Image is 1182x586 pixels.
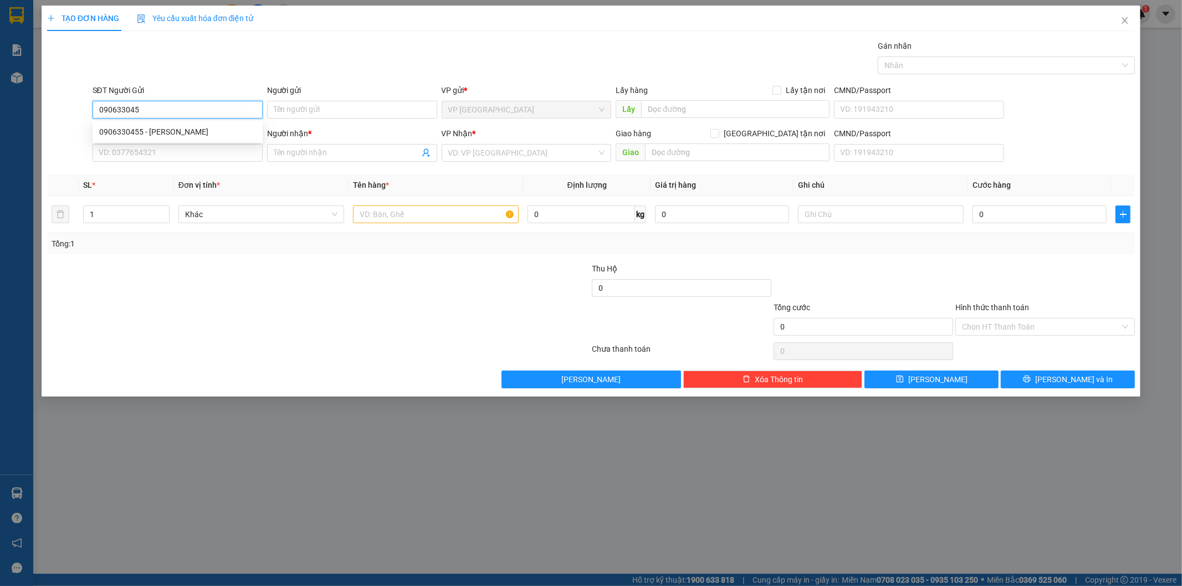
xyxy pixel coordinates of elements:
span: Yêu cầu xuất hóa đơn điện tử [137,14,254,23]
th: Ghi chú [794,174,968,196]
span: Lấy hàng [616,86,648,95]
img: icon [137,14,146,23]
span: Lấy tận nơi [781,84,830,96]
input: 0 [655,205,789,223]
span: save [896,375,904,384]
span: [PERSON_NAME] [561,373,621,385]
button: [PERSON_NAME] [502,371,681,388]
div: SĐT Người Gửi [93,84,263,96]
div: CMND/Passport [834,84,1004,96]
span: close [1120,16,1129,25]
input: VD: Bàn, Ghế [353,205,519,223]
div: 0906330455 - Hiếu Nguyễn [93,123,263,141]
div: CMND/Passport [834,127,1004,140]
div: Người nhận [267,127,437,140]
button: deleteXóa Thông tin [683,371,863,388]
span: Tên hàng [353,181,389,189]
button: plus [1116,205,1130,223]
span: Cước hàng [973,181,1011,189]
input: Dọc đường [641,100,830,118]
button: delete [52,205,69,223]
label: Hình thức thanh toán [955,303,1029,312]
div: 0906330455 - [PERSON_NAME] [99,126,256,138]
span: [PERSON_NAME] [908,373,968,385]
button: printer[PERSON_NAME] và In [1001,371,1135,388]
span: VP Sài Gòn [448,101,605,118]
input: Ghi Chú [798,205,964,223]
span: SL [83,181,92,189]
span: Giao hàng [616,129,651,138]
span: Xóa Thông tin [755,373,803,385]
span: Giá trị hàng [655,181,696,189]
span: VP Nhận [442,129,473,138]
span: plus [1116,210,1130,219]
span: user-add [422,148,431,157]
button: save[PERSON_NAME] [864,371,999,388]
div: Chưa thanh toán [591,343,773,362]
span: Thu Hộ [592,264,617,273]
span: [GEOGRAPHIC_DATA] tận nơi [719,127,830,140]
div: Tổng: 1 [52,238,456,250]
span: Khác [185,206,337,223]
span: Định lượng [567,181,607,189]
span: kg [635,205,646,223]
span: [PERSON_NAME] và In [1035,373,1113,385]
input: Dọc đường [645,143,830,161]
div: VP gửi [442,84,612,96]
div: Người gửi [267,84,437,96]
button: Close [1109,6,1140,37]
span: printer [1023,375,1031,384]
span: plus [47,14,55,22]
label: Gán nhãn [878,42,912,50]
span: delete [743,375,750,384]
span: Đơn vị tính [178,181,220,189]
span: Giao [616,143,645,161]
span: Lấy [616,100,641,118]
span: Tổng cước [774,303,810,312]
span: TẠO ĐƠN HÀNG [47,14,119,23]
